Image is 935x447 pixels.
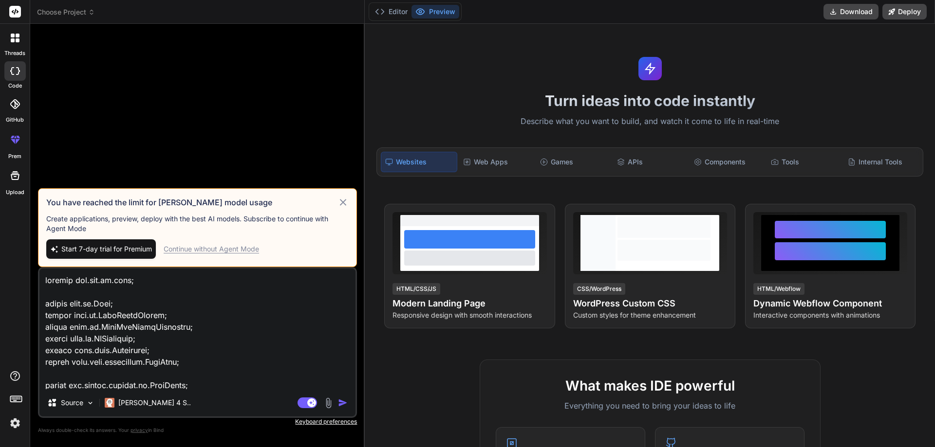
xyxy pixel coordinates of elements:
[496,375,804,396] h2: What makes IDE powerful
[38,426,357,435] p: Always double-check its answers. Your in Bind
[38,418,357,426] p: Keyboard preferences
[496,400,804,411] p: Everything you need to bring your ideas to life
[39,268,355,389] textarea: loremip dol.sit.am.cons; adipis elit.se.Doei; tempor inci.ut.LaboReetdOlorem; aliqua enim.ad.Mini...
[573,310,727,320] p: Custom styles for theme enhancement
[573,283,625,295] div: CSS/WordPress
[882,4,927,19] button: Deploy
[393,297,546,310] h4: Modern Landing Page
[118,398,191,408] p: [PERSON_NAME] 4 S..
[753,310,907,320] p: Interactive components with animations
[164,244,259,254] div: Continue without Agent Mode
[573,297,727,310] h4: WordPress Custom CSS
[767,152,842,172] div: Tools
[86,399,94,407] img: Pick Models
[459,152,534,172] div: Web Apps
[7,415,23,431] img: settings
[46,239,156,259] button: Start 7-day trial for Premium
[536,152,611,172] div: Games
[371,5,411,18] button: Editor
[371,92,929,109] h1: Turn ideas into code instantly
[8,82,22,90] label: code
[61,398,83,408] p: Source
[37,7,95,17] span: Choose Project
[46,197,337,208] h3: You have reached the limit for [PERSON_NAME] model usage
[613,152,688,172] div: APIs
[393,310,546,320] p: Responsive design with smooth interactions
[131,427,148,433] span: privacy
[381,152,457,172] div: Websites
[323,397,334,409] img: attachment
[6,116,24,124] label: GitHub
[8,152,21,161] label: prem
[823,4,879,19] button: Download
[844,152,919,172] div: Internal Tools
[338,398,348,408] img: icon
[393,283,440,295] div: HTML/CSS/JS
[6,188,24,197] label: Upload
[61,244,152,254] span: Start 7-day trial for Premium
[690,152,765,172] div: Components
[4,49,25,57] label: threads
[46,214,349,233] p: Create applications, preview, deploy with the best AI models. Subscribe to continue with Agent Mode
[411,5,459,18] button: Preview
[105,398,114,408] img: Claude 4 Sonnet
[371,115,929,128] p: Describe what you want to build, and watch it come to life in real-time
[753,283,804,295] div: HTML/Webflow
[753,297,907,310] h4: Dynamic Webflow Component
